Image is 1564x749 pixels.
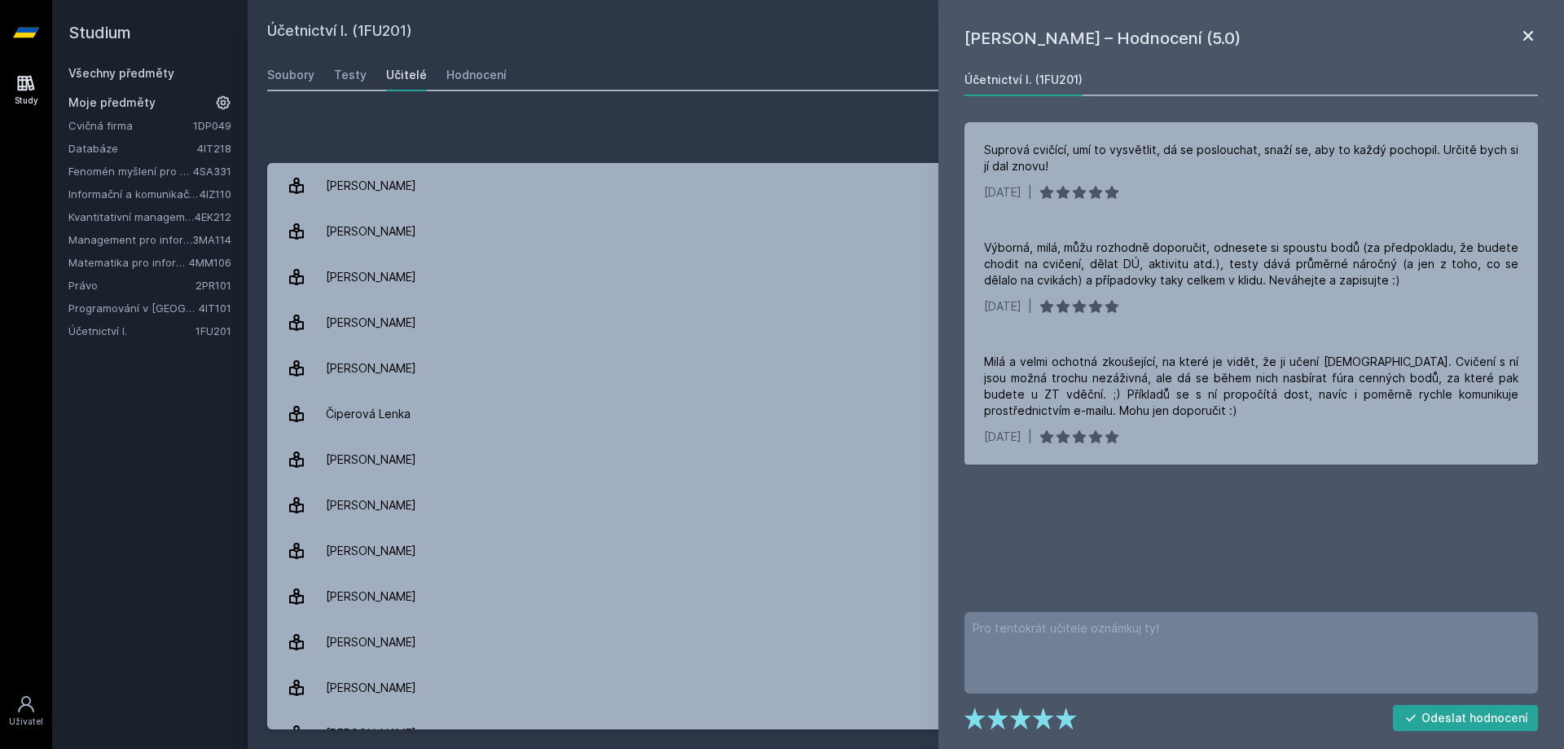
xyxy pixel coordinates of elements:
a: 4SA331 [193,165,231,178]
a: [PERSON_NAME] 1 hodnocení 3.0 [267,209,1544,254]
div: [PERSON_NAME] [326,215,416,248]
a: Management pro informatiky a statistiky [68,231,192,248]
div: | [1028,184,1032,200]
a: [PERSON_NAME] 3 hodnocení 5.0 [267,163,1544,209]
a: 4MM106 [189,256,231,269]
a: 4IT218 [197,142,231,155]
div: [PERSON_NAME] [326,352,416,385]
a: Cvičná firma [68,117,193,134]
div: [DATE] [984,429,1021,445]
a: [PERSON_NAME] 9 hodnocení 4.9 [267,346,1544,391]
div: [PERSON_NAME] [326,580,416,613]
div: [PERSON_NAME] [326,489,416,522]
a: 4IZ110 [200,187,231,200]
div: [PERSON_NAME] [326,170,416,202]
div: Výborná, milá, můžu rozhodně doporučit, odnesete si spoustu bodů (za předpokladu, že budete chodi... [984,240,1518,289]
a: Matematika pro informatiky [68,254,189,271]
div: Hodnocení [446,67,507,83]
a: Fenomén myšlení pro manažery [68,163,193,179]
a: 4IT101 [199,302,231,315]
a: [PERSON_NAME] 5 hodnocení 4.8 [267,619,1544,665]
div: | [1028,429,1032,445]
a: 1FU201 [195,324,231,337]
div: Učitelé [386,67,427,83]
a: Study [3,65,49,115]
a: Programování v [GEOGRAPHIC_DATA] [68,300,199,316]
a: Všechny předměty [68,66,174,80]
a: [PERSON_NAME] 5 hodnocení 4.8 [267,437,1544,482]
h2: Účetnictví I. (1FU201) [267,20,1357,46]
a: Databáze [68,140,197,156]
a: 2PR101 [195,279,231,292]
div: | [1028,298,1032,315]
a: Kvantitativní management [68,209,195,225]
div: Suprová cvičící, umí to vysvětlit, dá se poslouchat, snaží se, aby to každý pochopil. Určitě bych... [984,142,1518,174]
a: 3MA114 [192,233,231,246]
a: Uživatel [3,686,49,736]
div: [PERSON_NAME] [326,306,416,339]
a: 4EK212 [195,210,231,223]
a: 1DP049 [193,119,231,132]
button: Odeslat hodnocení [1393,705,1539,731]
a: Čiperová Lenka 2 hodnocení 5.0 [267,391,1544,437]
a: [PERSON_NAME] 44 hodnocení 3.1 [267,254,1544,300]
a: Hodnocení [446,59,507,91]
div: Uživatel [9,716,43,728]
a: [PERSON_NAME] 2 hodnocení 4.0 [267,574,1544,619]
div: Soubory [267,67,314,83]
a: Informační a komunikační technologie [68,186,200,202]
div: [DATE] [984,298,1021,315]
a: Účetnictví I. [68,323,195,339]
a: Učitelé [386,59,427,91]
div: [PERSON_NAME] [326,535,416,567]
div: [PERSON_NAME] [326,626,416,659]
a: [PERSON_NAME] 8 hodnocení 4.0 [267,482,1544,528]
div: Čiperová Lenka [326,398,411,430]
a: Testy [334,59,367,91]
div: Testy [334,67,367,83]
a: [PERSON_NAME] 3 hodnocení 4.7 [267,665,1544,711]
a: Soubory [267,59,314,91]
a: Právo [68,277,195,293]
a: [PERSON_NAME] 7 hodnocení 2.0 [267,528,1544,574]
div: Study [15,95,38,107]
div: Milá a velmi ochotná zkoušející, na které je vidět, že ji učení [DEMOGRAPHIC_DATA]. Cvičení s ní ... [984,354,1518,419]
div: [PERSON_NAME] [326,443,416,476]
div: [PERSON_NAME] [326,672,416,704]
div: [DATE] [984,184,1021,200]
a: [PERSON_NAME] 4 hodnocení 5.0 [267,300,1544,346]
div: [PERSON_NAME] [326,261,416,293]
span: Moje předměty [68,95,156,111]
